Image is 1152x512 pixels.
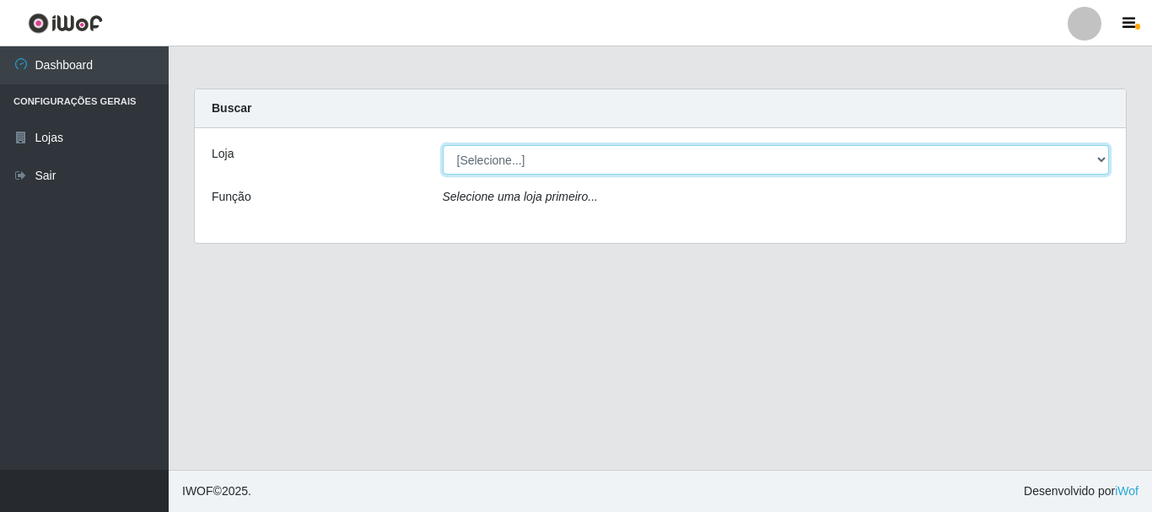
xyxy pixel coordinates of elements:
[182,484,213,498] span: IWOF
[1115,484,1139,498] a: iWof
[182,482,251,500] span: © 2025 .
[212,188,251,206] label: Função
[1024,482,1139,500] span: Desenvolvido por
[212,145,234,163] label: Loja
[443,190,598,203] i: Selecione uma loja primeiro...
[28,13,103,34] img: CoreUI Logo
[212,101,251,115] strong: Buscar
